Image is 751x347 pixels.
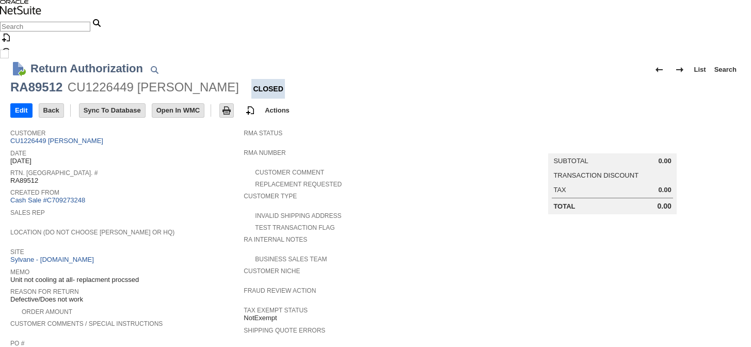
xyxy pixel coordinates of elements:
[255,224,334,231] a: Test Transaction Flag
[244,267,300,275] a: Customer Niche
[553,186,566,194] a: Tax
[152,104,204,117] input: Open In WMC
[10,189,59,196] a: Created From
[710,61,741,78] a: Search
[244,314,277,322] span: NotExempt
[244,130,282,137] a: RMA Status
[10,288,79,295] a: Reason For Return
[11,104,32,117] input: Edit
[10,295,83,304] span: Defective/Does not work
[10,320,163,327] a: Customer Comments / Special Instructions
[548,137,676,153] caption: Summary
[10,196,85,204] a: Cash Sale #C709273248
[653,64,665,76] img: Previous
[22,308,72,316] a: Order Amount
[10,79,62,96] div: RA89512
[220,104,233,117] input: Print
[251,79,284,99] div: Closed
[10,137,106,145] a: CU1226449 [PERSON_NAME]
[30,60,143,77] h1: Return Authorization
[244,287,316,294] a: Fraud Review Action
[10,177,38,185] span: RA89512
[690,61,710,78] a: List
[10,229,174,236] a: Location (Do Not Choose [PERSON_NAME] or HQ)
[553,202,575,210] a: Total
[255,212,341,219] a: Invalid Shipping Address
[244,149,285,156] a: RMA Number
[10,130,45,137] a: Customer
[39,104,63,117] input: Back
[255,256,327,263] a: Business Sales Team
[10,276,139,284] span: Unit not cooling at all- replacment procssed
[244,307,308,314] a: Tax Exempt Status
[658,157,671,165] span: 0.00
[10,248,24,256] a: Site
[658,186,671,194] span: 0.00
[10,209,45,216] a: Sales Rep
[10,150,26,157] a: Date
[10,157,31,165] span: [DATE]
[79,104,145,117] input: Sync To Database
[90,17,103,29] svg: Search
[10,256,97,263] a: Sylvane - [DOMAIN_NAME]
[244,193,297,200] a: Customer Type
[255,181,342,188] a: Replacement Requested
[10,169,98,177] a: Rtn. [GEOGRAPHIC_DATA]. #
[255,169,324,176] a: Customer Comment
[553,157,588,165] a: Subtotal
[10,269,29,276] a: Memo
[553,171,638,179] a: Transaction Discount
[244,327,325,334] a: Shipping Quote Errors
[244,104,257,117] img: add-record.svg
[674,64,686,76] img: Next
[68,79,239,96] div: CU1226449 [PERSON_NAME]
[244,236,307,243] a: RA Internal Notes
[148,64,161,76] img: Quick Find
[657,202,671,211] span: 0.00
[10,340,24,347] a: PO #
[261,106,294,114] a: Actions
